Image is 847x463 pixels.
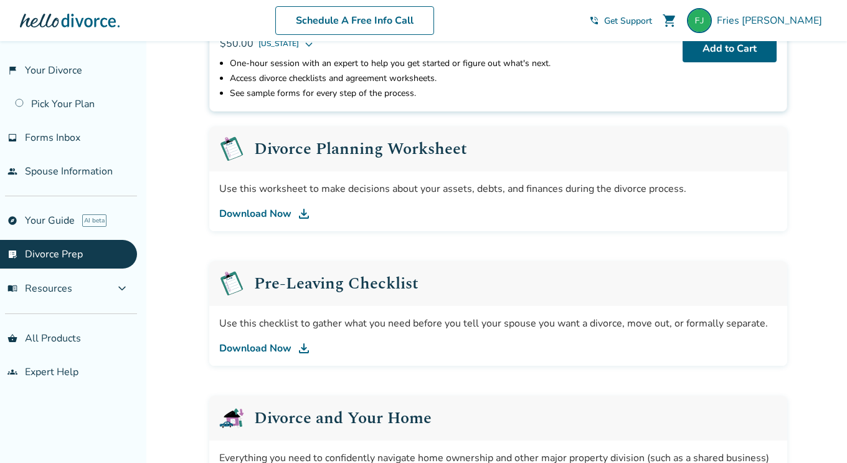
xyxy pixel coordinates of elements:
span: list_alt_check [7,249,17,259]
span: people [7,166,17,176]
a: Download Now [219,206,777,221]
span: phone_in_talk [589,16,599,26]
span: explore [7,216,17,226]
span: shopping_cart [662,13,677,28]
span: AI beta [82,214,106,227]
img: friesjkm@gmail.com [687,8,712,33]
li: One-hour session with an expert to help you get started or figure out what's next. [230,56,673,71]
div: Use this worksheet to make decisions about your assets, debts, and finances during the divorce pr... [219,181,777,196]
button: Add to Cart [683,35,777,62]
img: Pre-Leaving Checklist [219,271,244,296]
img: Divorce and Your Home [219,406,244,431]
a: phone_in_talkGet Support [589,15,652,27]
div: Use this checklist to gather what you need before you tell your spouse you want a divorce, move o... [219,316,777,331]
h2: Pre-Leaving Checklist [254,275,419,292]
img: Pre-Leaving Checklist [219,136,244,161]
h2: Divorce Planning Worksheet [254,141,467,157]
img: DL [296,341,311,356]
span: Fries [PERSON_NAME] [717,14,827,27]
a: Download Now [219,341,777,356]
span: Get Support [604,15,652,27]
iframe: Chat Widget [785,403,847,463]
span: menu_book [7,284,17,294]
li: Access divorce checklists and agreement worksheets. [230,71,673,86]
li: See sample forms for every step of the process. [230,86,673,101]
span: inbox [7,133,17,143]
span: Resources [7,282,72,295]
span: flag_2 [7,65,17,75]
h2: Divorce and Your Home [254,410,432,426]
span: Forms Inbox [25,131,80,145]
span: shopping_basket [7,333,17,343]
img: DL [296,206,311,221]
span: groups [7,367,17,377]
span: expand_more [115,281,130,296]
a: Schedule A Free Info Call [275,6,434,35]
